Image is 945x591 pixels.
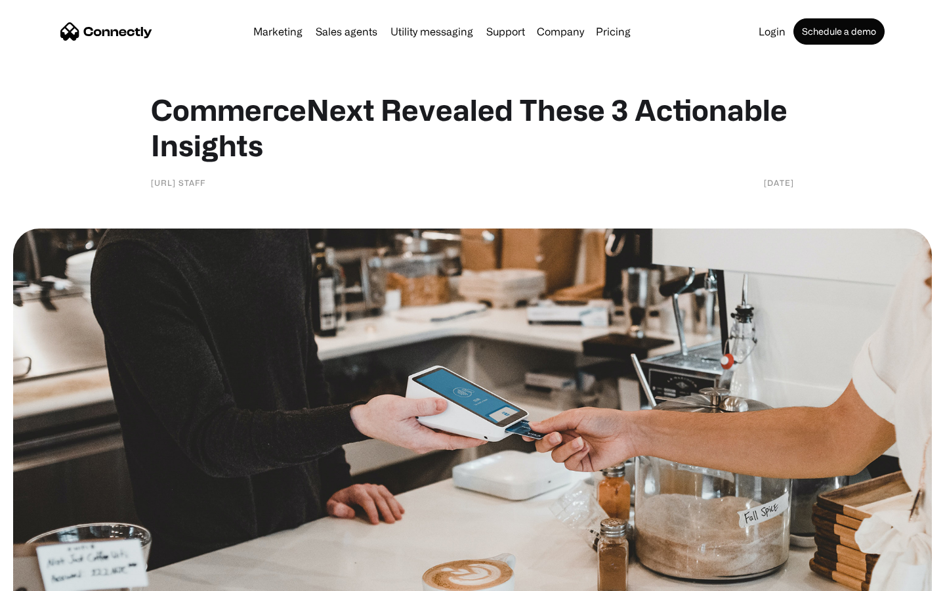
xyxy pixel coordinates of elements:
[151,92,794,163] h1: CommerceNext Revealed These 3 Actionable Insights
[793,18,885,45] a: Schedule a demo
[591,26,636,37] a: Pricing
[537,22,584,41] div: Company
[764,176,794,189] div: [DATE]
[310,26,383,37] a: Sales agents
[151,176,205,189] div: [URL] Staff
[481,26,530,37] a: Support
[533,22,588,41] div: Company
[60,22,152,41] a: home
[248,26,308,37] a: Marketing
[26,568,79,586] ul: Language list
[753,26,791,37] a: Login
[13,568,79,586] aside: Language selected: English
[385,26,478,37] a: Utility messaging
